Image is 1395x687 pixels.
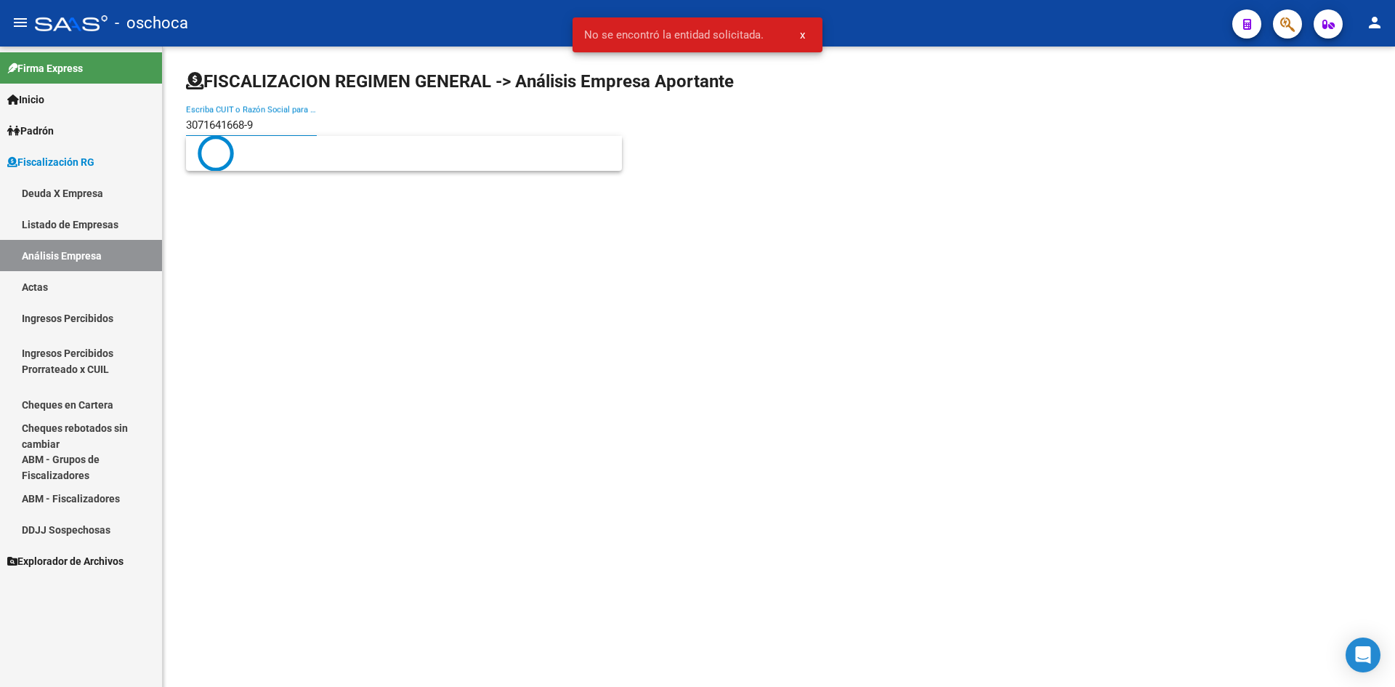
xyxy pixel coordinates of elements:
[584,28,764,42] span: No se encontró la entidad solicitada.
[788,22,817,48] button: x
[7,123,54,139] span: Padrón
[1366,14,1383,31] mat-icon: person
[115,7,188,39] span: - oschoca
[7,92,44,108] span: Inicio
[7,553,124,569] span: Explorador de Archivos
[800,28,805,41] span: x
[186,70,734,93] h1: FISCALIZACION REGIMEN GENERAL -> Análisis Empresa Aportante
[7,60,83,76] span: Firma Express
[1346,638,1380,672] div: Open Intercom Messenger
[7,154,94,170] span: Fiscalización RG
[12,14,29,31] mat-icon: menu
